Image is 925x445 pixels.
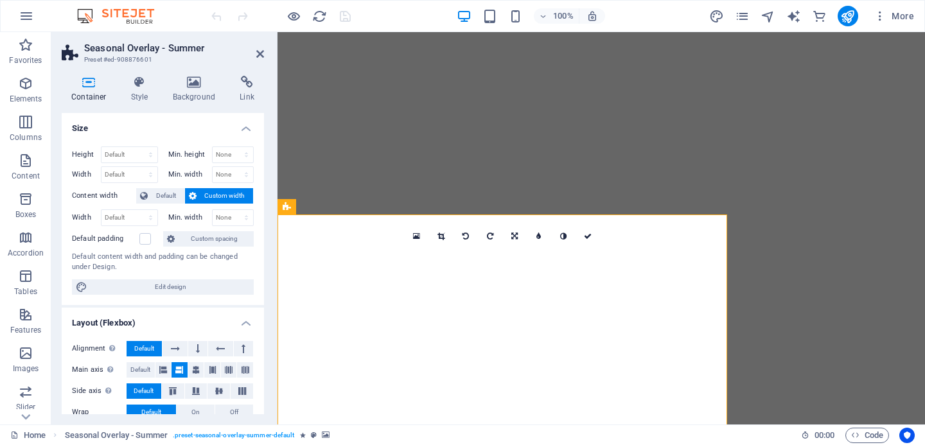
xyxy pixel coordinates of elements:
button: commerce [812,8,827,24]
span: Code [851,428,883,443]
img: Editor Logo [74,8,170,24]
button: pages [735,8,750,24]
button: Custom width [185,188,254,204]
i: This element contains a background [322,432,330,439]
button: Off [215,405,253,420]
i: AI Writer [786,9,801,24]
p: Columns [10,132,42,143]
span: Default [134,383,154,399]
i: Commerce [812,9,827,24]
label: Min. width [168,214,212,221]
span: Default [134,341,154,356]
button: On [177,405,215,420]
i: Pages (Ctrl+Alt+S) [735,9,750,24]
i: Navigator [761,9,775,24]
span: Default [141,405,161,420]
span: Custom spacing [179,231,250,247]
i: Publish [840,9,855,24]
h4: Background [163,76,231,103]
a: Rotate right 90° [478,224,502,249]
label: Wrap [72,405,127,420]
i: Element contains an animation [300,432,306,439]
button: reload [312,8,327,24]
p: Content [12,171,40,181]
a: Click to cancel selection. Double-click to open Pages [10,428,46,443]
nav: breadcrumb [65,428,330,443]
label: Default padding [72,231,139,247]
p: Accordion [8,248,44,258]
span: Default [130,362,150,378]
h4: Style [121,76,163,103]
span: Custom width [200,188,250,204]
a: Crop mode [429,224,454,249]
span: Edit design [91,279,250,295]
button: design [709,8,725,24]
p: Features [10,325,41,335]
a: Blur [527,224,551,249]
i: Reload page [312,9,327,24]
button: More [868,6,919,26]
h4: Layout (Flexbox) [62,308,264,331]
button: Click here to leave preview mode and continue editing [286,8,301,24]
button: Default [127,341,162,356]
span: : [824,430,825,440]
label: Width [72,171,101,178]
label: Side axis [72,383,127,399]
a: Rotate left 90° [454,224,478,249]
button: text_generator [786,8,802,24]
h2: Seasonal Overlay - Summer [84,42,264,54]
i: This element is a customizable preset [311,432,317,439]
p: Images [13,363,39,374]
span: On [191,405,200,420]
button: navigator [761,8,776,24]
span: Off [230,405,238,420]
label: Content width [72,188,136,204]
a: Select files from the file manager, stock photos, or upload file(s) [405,224,429,249]
p: Boxes [15,209,37,220]
button: Default [127,405,176,420]
h6: 100% [553,8,574,24]
button: 100% [534,8,579,24]
h6: Session time [801,428,835,443]
a: Change orientation [502,224,527,249]
span: Default [152,188,181,204]
button: Custom spacing [163,231,254,247]
button: publish [838,6,858,26]
div: Default content width and padding can be changed under Design. [72,252,254,273]
span: . preset-seasonal-overlay-summer-default [173,428,295,443]
i: Design (Ctrl+Alt+Y) [709,9,724,24]
label: Height [72,151,101,158]
button: Usercentrics [899,428,915,443]
label: Min. height [168,151,212,158]
label: Width [72,214,101,221]
button: Default [127,383,161,399]
button: Default [136,188,184,204]
p: Elements [10,94,42,104]
label: Min. width [168,171,212,178]
a: Confirm ( ⌘ ⏎ ) [576,224,600,249]
span: Click to select. Double-click to edit [65,428,168,443]
button: Default [127,362,155,378]
p: Tables [14,286,37,297]
p: Slider [16,402,36,412]
span: More [874,10,914,22]
button: Edit design [72,279,254,295]
h3: Preset #ed-908876601 [84,54,238,65]
h4: Container [62,76,121,103]
label: Main axis [72,362,127,378]
h4: Size [62,113,264,136]
label: Alignment [72,341,127,356]
button: Code [845,428,889,443]
a: Greyscale [551,224,576,249]
h4: Link [230,76,264,103]
p: Favorites [9,55,42,65]
i: On resize automatically adjust zoom level to fit chosen device. [586,10,598,22]
span: 00 00 [815,428,834,443]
